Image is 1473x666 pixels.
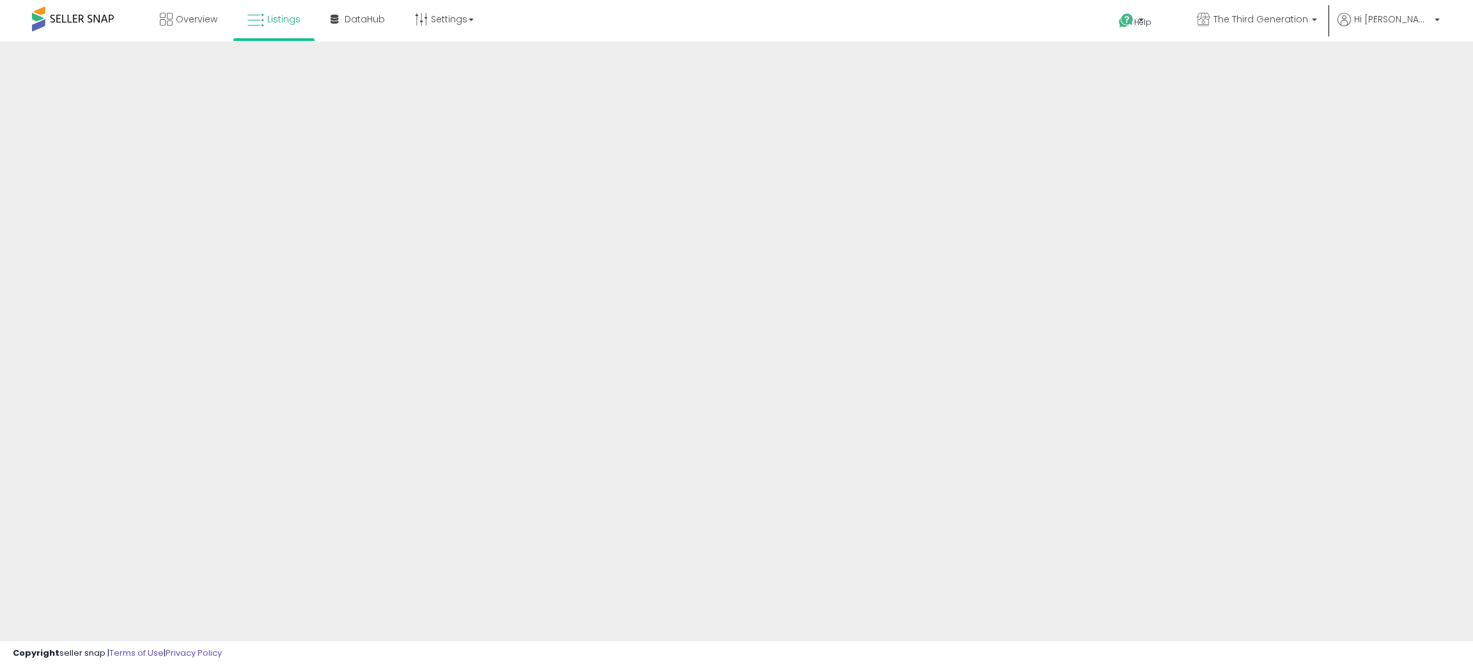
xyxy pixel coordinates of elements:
[176,13,217,26] span: Overview
[1337,13,1440,42] a: Hi [PERSON_NAME]
[345,13,385,26] span: DataHub
[1134,17,1151,27] span: Help
[1118,13,1134,29] i: Get Help
[1213,13,1308,26] span: The Third Generation
[1109,3,1176,42] a: Help
[1354,13,1431,26] span: Hi [PERSON_NAME]
[267,13,300,26] span: Listings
